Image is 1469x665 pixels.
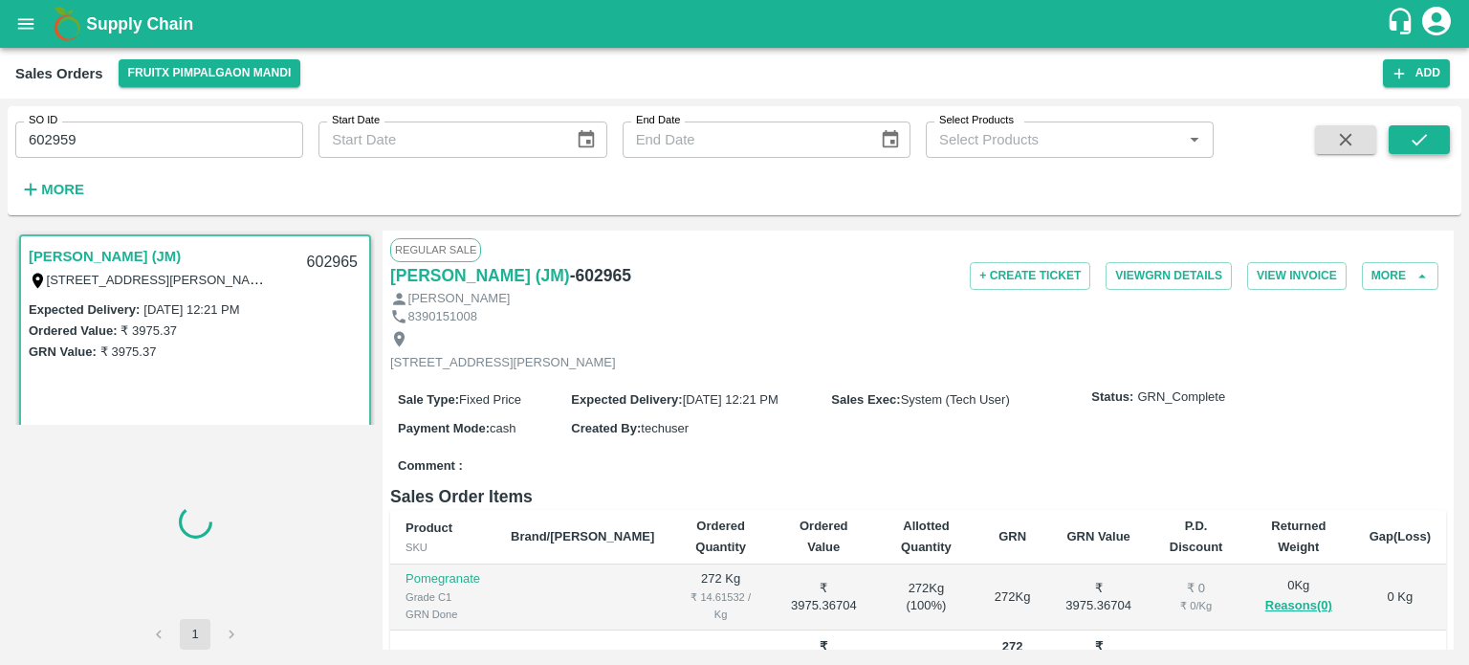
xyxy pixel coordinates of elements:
label: Ordered Value: [29,323,117,338]
label: Payment Mode : [398,421,490,435]
button: View Invoice [1247,262,1347,290]
div: account of current user [1419,4,1454,44]
label: Sale Type : [398,392,459,407]
label: Expected Delivery : [571,392,682,407]
strong: More [41,182,84,197]
img: logo [48,5,86,43]
button: Open [1182,127,1207,152]
button: Choose date [568,122,604,158]
a: [PERSON_NAME] (JM) [29,244,181,269]
label: Start Date [332,113,380,128]
span: System (Tech User) [901,392,1010,407]
b: Returned Weight [1271,519,1326,554]
b: Allotted Quantity [901,519,952,554]
b: Ordered Quantity [695,519,746,554]
span: [DATE] 12:21 PM [683,392,778,407]
div: Grade C1 [406,588,480,606]
div: 602965 [296,240,369,285]
label: Expected Delivery : [29,302,140,317]
label: End Date [636,113,680,128]
b: Supply Chain [86,14,193,33]
span: Fixed Price [459,392,521,407]
label: SO ID [29,113,57,128]
label: [STREET_ADDRESS][PERSON_NAME] [47,272,273,287]
button: Reasons(0) [1259,595,1339,617]
div: ₹ 14.61532 / Kg [685,588,756,624]
div: 272 Kg ( 100 %) [891,580,962,615]
p: [PERSON_NAME] [408,290,511,308]
b: GRN Value [1066,529,1129,543]
td: ₹ 3975.36704 [1048,565,1149,631]
span: Regular Sale [390,238,481,261]
button: Add [1383,59,1450,87]
a: Supply Chain [86,11,1386,37]
p: Pomegranate [406,570,480,588]
input: Start Date [318,122,560,158]
td: ₹ 3975.36704 [772,565,876,631]
label: Sales Exec : [831,392,900,407]
b: GRN [998,529,1026,543]
span: GRN_Complete [1137,388,1225,407]
div: GRN Done [406,606,480,623]
span: cash [490,421,515,435]
button: page 1 [180,619,210,650]
button: Select DC [119,59,301,87]
label: ₹ 3975.37 [100,344,157,359]
button: More [15,173,89,206]
input: End Date [623,122,865,158]
b: Product [406,521,452,535]
button: ViewGRN Details [1106,262,1232,290]
input: Enter SO ID [15,122,303,158]
label: Status: [1091,388,1133,407]
b: Brand/[PERSON_NAME] [511,529,654,543]
span: techuser [641,421,689,435]
h6: Sales Order Items [390,483,1446,510]
div: 272 Kg [992,588,1033,607]
button: Choose date [872,122,909,158]
div: SKU [406,539,480,556]
label: Select Products [939,113,1014,128]
div: Sales Orders [15,61,103,86]
a: [PERSON_NAME] (JM) [390,262,570,289]
button: + Create Ticket [970,262,1090,290]
b: Ordered Value [800,519,848,554]
b: Gap(Loss) [1370,529,1431,543]
label: ₹ 3975.37 [121,323,177,338]
p: 8390151008 [408,308,477,326]
label: GRN Value: [29,344,97,359]
div: ₹ 0 [1164,580,1228,598]
label: Created By : [571,421,641,435]
label: Comment : [398,457,463,476]
div: customer-support [1386,7,1419,41]
button: open drawer [4,2,48,46]
p: [STREET_ADDRESS][PERSON_NAME] [390,354,616,372]
input: Select Products [932,127,1176,152]
div: ₹ 0 / Kg [1164,597,1228,614]
button: More [1362,262,1438,290]
td: 272 Kg [669,565,772,631]
div: 0 Kg [1259,577,1339,616]
nav: pagination navigation [141,619,250,650]
label: [DATE] 12:21 PM [143,302,239,317]
b: P.D. Discount [1170,519,1223,554]
h6: - 602965 [570,262,631,289]
td: 0 Kg [1354,565,1446,631]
